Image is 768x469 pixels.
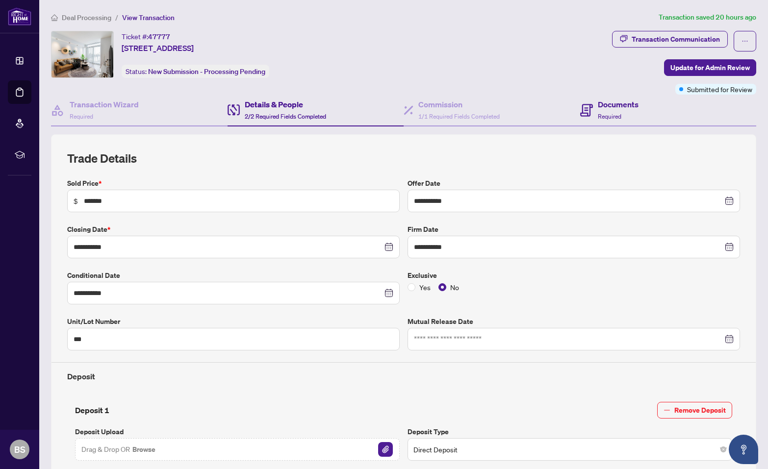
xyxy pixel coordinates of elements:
[75,426,400,437] label: Deposit Upload
[687,84,752,95] span: Submitted for Review
[742,38,748,45] span: ellipsis
[446,282,463,293] span: No
[122,31,170,42] div: Ticket #:
[148,32,170,41] span: 47777
[70,113,93,120] span: Required
[413,440,726,459] span: Direct Deposit
[51,14,58,21] span: home
[67,270,400,281] label: Conditional Date
[378,442,393,457] img: File Attachement
[408,316,740,327] label: Mutual Release Date
[657,402,732,419] button: Remove Deposit
[148,67,265,76] span: New Submission - Processing Pending
[245,113,326,120] span: 2/2 Required Fields Completed
[62,13,111,22] span: Deal Processing
[8,7,31,25] img: logo
[408,178,740,189] label: Offer Date
[729,435,758,464] button: Open asap
[408,224,740,235] label: Firm Date
[122,13,175,22] span: View Transaction
[632,31,720,47] div: Transaction Communication
[664,407,670,414] span: minus
[674,402,726,418] span: Remove Deposit
[378,442,393,457] button: File Attachement
[659,12,756,23] article: Transaction saved 20 hours ago
[418,99,500,110] h4: Commission
[122,65,269,78] div: Status:
[670,60,750,75] span: Update for Admin Review
[612,31,728,48] button: Transaction Communication
[67,370,740,382] h4: Deposit
[74,196,78,206] span: $
[245,99,326,110] h4: Details & People
[67,150,740,166] h2: Trade Details
[131,443,156,456] button: Browse
[418,113,500,120] span: 1/1 Required Fields Completed
[664,59,756,76] button: Update for Admin Review
[75,404,109,416] h4: Deposit 1
[70,99,139,110] h4: Transaction Wizard
[408,270,740,281] label: Exclusive
[415,282,435,293] span: Yes
[51,31,113,77] img: IMG-W12309998_1.jpg
[122,42,194,54] span: [STREET_ADDRESS]
[67,178,400,189] label: Sold Price
[75,438,400,461] span: Drag & Drop OR BrowseFile Attachement
[598,99,639,110] h4: Documents
[67,224,400,235] label: Closing Date
[67,316,400,327] label: Unit/Lot Number
[408,426,732,437] label: Deposit Type
[14,443,26,456] span: BS
[81,443,156,456] span: Drag & Drop OR
[115,12,118,23] li: /
[720,446,726,452] span: close-circle
[598,113,621,120] span: Required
